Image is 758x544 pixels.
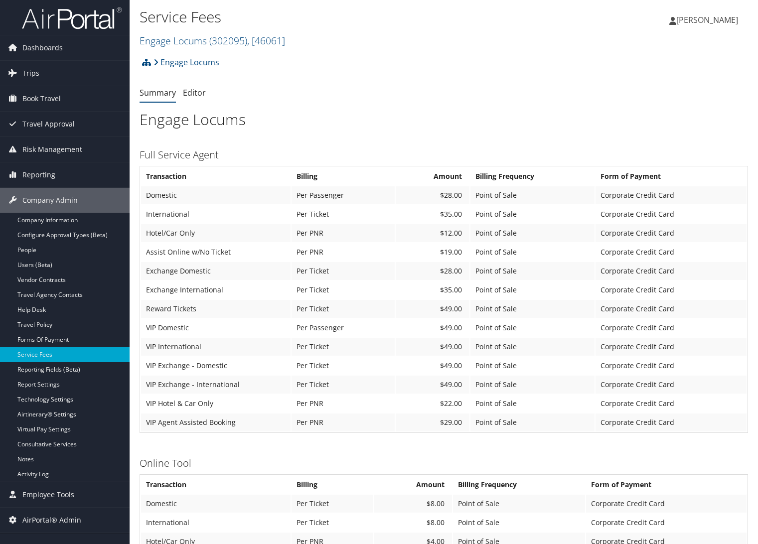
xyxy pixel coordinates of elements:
[292,395,395,412] td: Per PNR
[470,243,595,261] td: Point of Sale
[22,61,39,86] span: Trips
[141,224,291,242] td: Hotel/Car Only
[396,376,469,394] td: $49.00
[140,34,285,47] a: Engage Locums
[141,395,291,412] td: VIP Hotel & Car Only
[586,476,747,494] th: Form of Payment
[596,186,747,204] td: Corporate Credit Card
[596,205,747,223] td: Corporate Credit Card
[669,5,748,35] a: [PERSON_NAME]
[153,52,219,72] a: Engage Locums
[396,357,469,375] td: $49.00
[292,300,395,318] td: Per Ticket
[596,357,747,375] td: Corporate Credit Card
[596,376,747,394] td: Corporate Credit Card
[140,87,176,98] a: Summary
[470,319,595,337] td: Point of Sale
[374,495,452,513] td: $8.00
[453,514,585,532] td: Point of Sale
[596,167,747,185] th: Form of Payment
[247,34,285,47] span: , [ 46061 ]
[292,376,395,394] td: Per Ticket
[140,148,748,162] h3: Full Service Agent
[586,514,747,532] td: Corporate Credit Card
[470,167,595,185] th: Billing Frequency
[470,300,595,318] td: Point of Sale
[292,167,395,185] th: Billing
[292,338,395,356] td: Per Ticket
[292,413,395,431] td: Per PNR
[141,514,291,532] td: International
[596,395,747,412] td: Corporate Credit Card
[22,188,78,213] span: Company Admin
[292,357,395,375] td: Per Ticket
[396,224,469,242] td: $12.00
[374,476,452,494] th: Amount
[396,413,469,431] td: $29.00
[141,357,291,375] td: VIP Exchange - Domestic
[470,376,595,394] td: Point of Sale
[292,262,395,280] td: Per Ticket
[586,495,747,513] td: Corporate Credit Card
[22,6,122,30] img: airportal-logo.png
[596,300,747,318] td: Corporate Credit Card
[141,476,291,494] th: Transaction
[396,338,469,356] td: $49.00
[470,262,595,280] td: Point of Sale
[470,205,595,223] td: Point of Sale
[141,319,291,337] td: VIP Domestic
[396,300,469,318] td: $49.00
[470,395,595,412] td: Point of Sale
[292,205,395,223] td: Per Ticket
[470,357,595,375] td: Point of Sale
[596,224,747,242] td: Corporate Credit Card
[292,186,395,204] td: Per Passenger
[396,281,469,299] td: $35.00
[141,300,291,318] td: Reward Tickets
[596,243,747,261] td: Corporate Credit Card
[396,167,469,185] th: Amount
[22,508,81,533] span: AirPortal® Admin
[292,476,373,494] th: Billing
[396,262,469,280] td: $28.00
[141,186,291,204] td: Domestic
[22,112,75,136] span: Travel Approval
[676,14,738,25] span: [PERSON_NAME]
[292,514,373,532] td: Per Ticket
[140,109,748,130] h1: Engage Locums
[596,281,747,299] td: Corporate Credit Card
[22,162,55,187] span: Reporting
[22,35,63,60] span: Dashboards
[292,495,373,513] td: Per Ticket
[22,482,74,507] span: Employee Tools
[470,281,595,299] td: Point of Sale
[453,476,585,494] th: Billing Frequency
[141,243,291,261] td: Assist Online w/No Ticket
[141,495,291,513] td: Domestic
[396,205,469,223] td: $35.00
[141,262,291,280] td: Exchange Domestic
[209,34,247,47] span: ( 302095 )
[470,413,595,431] td: Point of Sale
[140,6,545,27] h1: Service Fees
[596,413,747,431] td: Corporate Credit Card
[292,281,395,299] td: Per Ticket
[596,262,747,280] td: Corporate Credit Card
[396,319,469,337] td: $49.00
[470,338,595,356] td: Point of Sale
[141,205,291,223] td: International
[183,87,206,98] a: Editor
[470,186,595,204] td: Point of Sale
[141,376,291,394] td: VIP Exchange - International
[141,338,291,356] td: VIP International
[470,224,595,242] td: Point of Sale
[140,456,748,470] h3: Online Tool
[292,243,395,261] td: Per PNR
[396,243,469,261] td: $19.00
[396,395,469,412] td: $22.00
[396,186,469,204] td: $28.00
[22,137,82,162] span: Risk Management
[292,319,395,337] td: Per Passenger
[22,86,61,111] span: Book Travel
[596,338,747,356] td: Corporate Credit Card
